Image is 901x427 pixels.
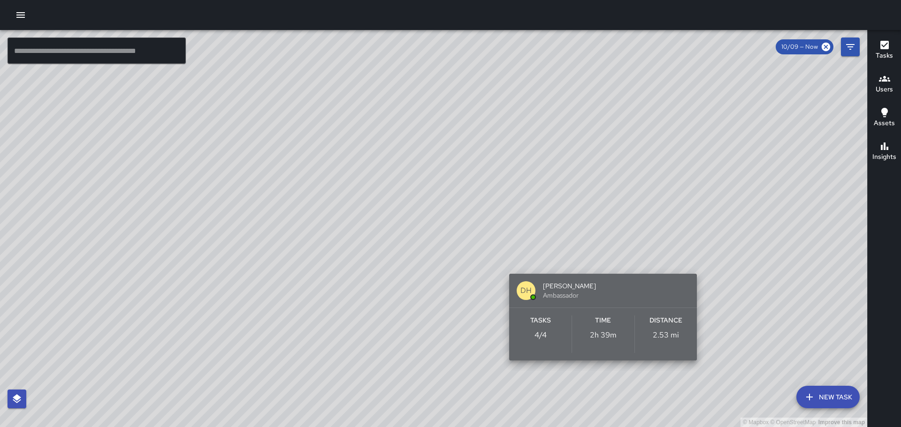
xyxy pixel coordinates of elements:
button: Assets [868,101,901,135]
h6: Assets [874,118,895,128]
button: Insights [868,135,901,169]
button: DH[PERSON_NAME]AmbassadorTasks4/4Time2h 39mDistance2.53 mi [509,274,697,360]
h6: Tasks [876,51,893,61]
button: Filters [841,37,860,56]
button: Users [868,67,901,101]
h6: Time [595,315,611,326]
button: New Task [796,386,860,408]
h6: Distance [649,315,682,326]
p: 2.53 mi [653,330,679,341]
div: 10/09 — Now [776,39,833,54]
p: 4 / 4 [534,330,547,341]
h6: Tasks [530,315,551,326]
p: DH [520,285,532,296]
span: 10/09 — Now [776,42,824,52]
h6: Insights [872,152,896,162]
button: Tasks [868,34,901,67]
span: Ambassador [543,291,689,300]
span: [PERSON_NAME] [543,281,689,291]
h6: Users [876,84,893,95]
p: 2h 39m [590,330,617,341]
